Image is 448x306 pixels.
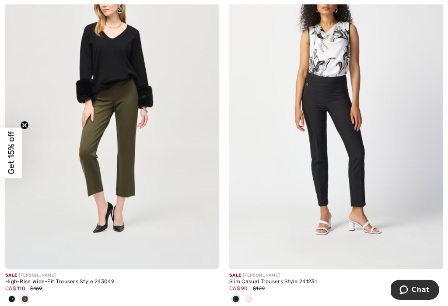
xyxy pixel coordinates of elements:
button: Close teaser [20,121,29,130]
span: CA$ 90 [229,285,248,292]
div: [PERSON_NAME] [229,272,443,279]
span: CA$ 110 [5,285,25,292]
span: Sale [229,273,241,278]
span: $169 [30,285,42,292]
div: High-Rise Wide-Fit Trousers Style 243049 [5,279,219,285]
span: Get 15% off [6,132,16,174]
span: $129 [253,285,265,292]
span: Sale [5,273,17,278]
div: [PERSON_NAME] [5,272,219,279]
iframe: Opens a widget where you can chat to one of our agents [391,280,439,302]
div: Slim Casual Trousers Style 241231 [229,279,443,285]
